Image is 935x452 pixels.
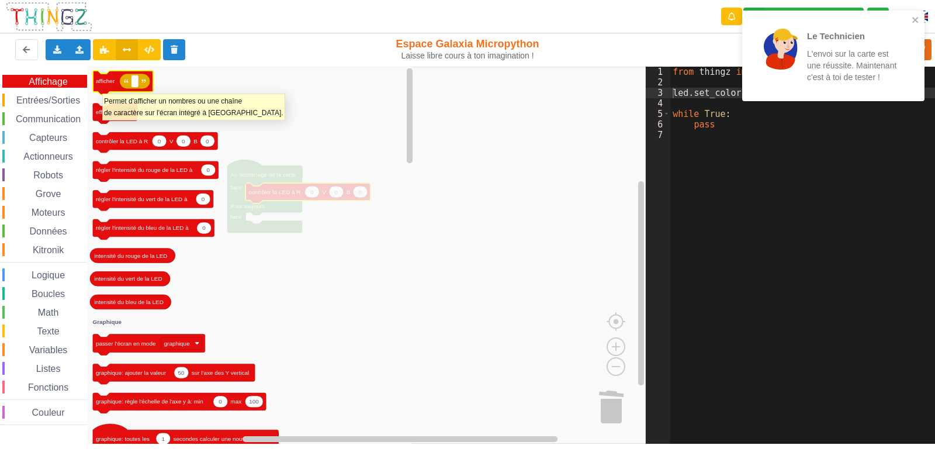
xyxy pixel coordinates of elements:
[202,196,205,202] text: 0
[646,98,670,109] div: 4
[94,252,167,258] text: intensité du rouge de la LED
[96,225,189,231] text: régler l'intensité du bleu de la LED à
[35,326,61,336] span: Texte
[646,88,670,98] div: 3
[249,398,259,405] text: 100
[15,95,82,105] span: Entrées/Sorties
[912,15,920,26] button: close
[14,114,82,124] span: Communication
[104,95,283,107] div: Permet d'afficher un nombres ou une chaîne
[30,408,67,418] span: Couleur
[96,196,188,202] text: régler l'intensité du vert de la LED à
[192,370,249,376] text: sur l'axe des Y vertical
[30,208,67,218] span: Moteurs
[27,345,70,355] span: Variables
[387,51,548,61] div: Laisse libre cours à ton imagination !
[193,138,198,144] text: B
[807,30,898,42] p: Le Technicien
[30,289,67,299] span: Boucles
[22,151,75,161] span: Actionneurs
[34,364,63,374] span: Listes
[178,370,185,376] text: 50
[32,170,65,180] span: Robots
[646,130,670,140] div: 7
[94,275,162,282] text: intensité du vert de la LED
[96,167,193,173] text: régler l'intensité du rouge de la LED à
[94,299,163,305] text: intensité du bleu de la LED
[206,167,210,173] text: 0
[169,138,174,144] text: V
[206,138,209,144] text: 0
[743,8,864,26] div: Ta base fonctionne bien !
[96,370,167,376] text: graphique: ajouter la valeur
[31,245,65,255] span: Kitronik
[5,1,93,32] img: thingz_logo.png
[219,398,222,405] text: 0
[96,109,132,115] text: effacer l'écran
[646,109,670,119] div: 5
[93,319,122,325] text: Graphique
[27,77,69,87] span: Affichage
[30,270,67,280] span: Logique
[96,340,156,346] text: passer l'écran en mode
[182,138,185,144] text: 0
[164,340,191,346] text: graphique
[96,78,115,84] text: afficher
[26,382,70,392] span: Fonctions
[387,37,548,61] div: Espace Galaxia Micropython
[646,67,670,77] div: 1
[36,308,61,318] span: Math
[807,48,898,83] p: L'envoi sur la carte est une réussite. Maintenant c'est à toi de tester !
[158,138,161,144] text: 0
[34,189,63,199] span: Grove
[96,398,203,405] text: graphique: règle l'échelle de l'axe y à: min
[96,138,148,144] text: contrôler la LED à R
[646,77,670,88] div: 2
[646,119,670,130] div: 6
[104,107,283,119] div: de caractère sur l'écran intégré à [GEOGRAPHIC_DATA].
[27,133,69,143] span: Capteurs
[231,398,242,405] text: max
[202,225,206,231] text: 0
[28,226,69,236] span: Données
